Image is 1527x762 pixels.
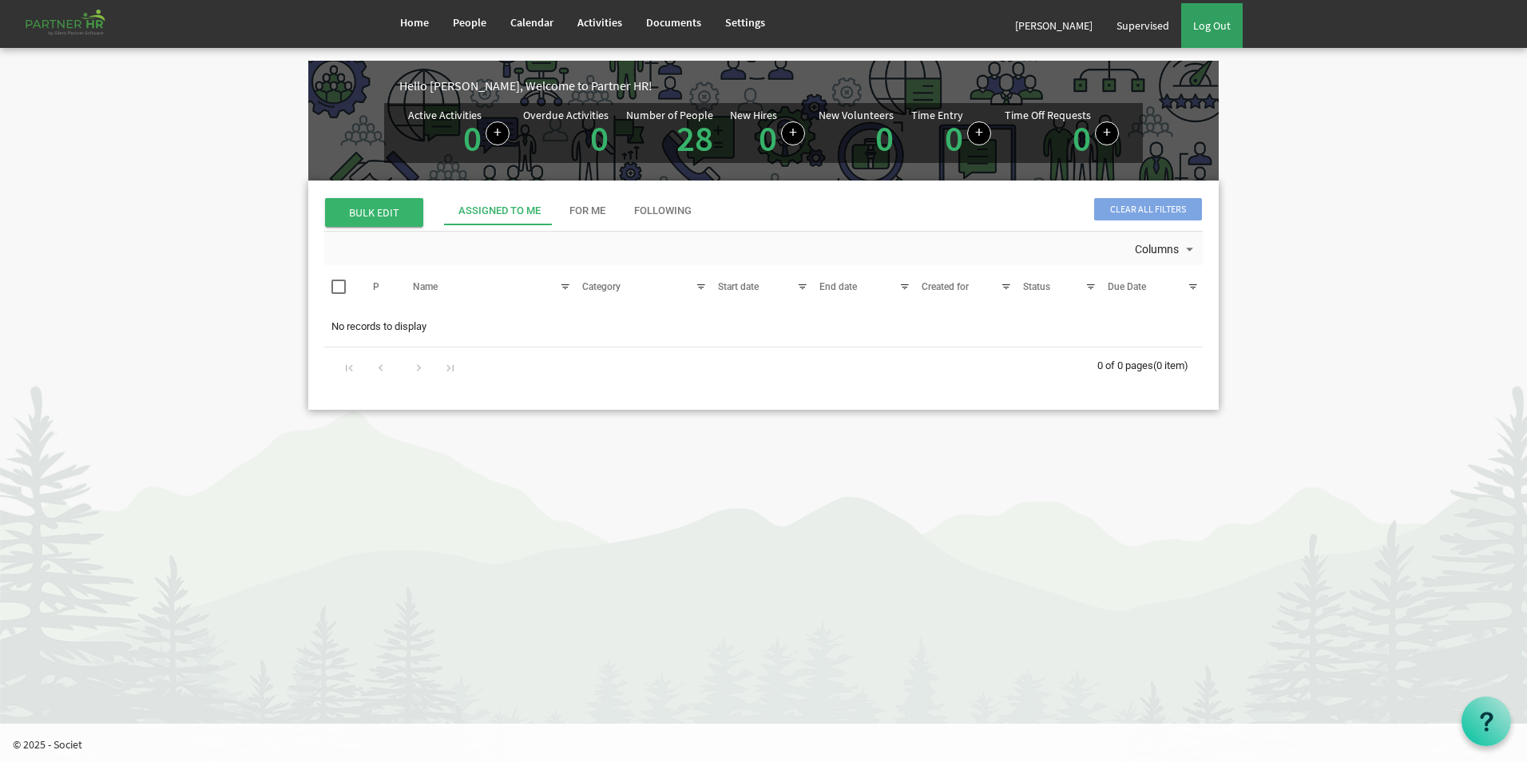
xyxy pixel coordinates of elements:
span: (0 item) [1153,359,1188,371]
span: Settings [725,15,765,30]
div: Volunteer hired in the last 7 days [819,109,898,157]
div: Hello [PERSON_NAME], Welcome to Partner HR! [399,77,1219,95]
div: Overdue Activities [523,109,609,121]
div: Number of active time off requests [1005,109,1119,157]
div: Assigned To Me [458,204,541,219]
a: 0 [463,116,482,161]
div: Activities assigned to you for which the Due Date is passed [523,109,613,157]
div: New Hires [730,109,777,121]
div: Following [634,204,692,219]
span: Clear all filters [1094,198,1202,220]
span: People [453,15,486,30]
a: Create a new time off request [1095,121,1119,145]
span: Columns [1133,240,1180,260]
span: Supervised [1116,18,1169,33]
div: Time Entry [911,109,963,121]
div: For Me [569,204,605,219]
div: Number of People [626,109,713,121]
span: Status [1023,281,1050,292]
a: Supervised [1105,3,1181,48]
a: 0 [945,116,963,161]
span: Home [400,15,429,30]
div: Number of active Activities in Partner HR [408,109,510,157]
div: Go to next page [408,355,430,378]
a: Log Out [1181,3,1243,48]
div: Go to first page [339,355,360,378]
div: Number of Time Entries [911,109,991,157]
span: P [373,281,379,292]
div: 0 of 0 pages (0 item) [1097,347,1203,381]
div: Total number of active people in Partner HR [626,109,717,157]
div: Columns [1132,232,1200,265]
span: Calendar [510,15,553,30]
span: Created for [922,281,969,292]
div: Active Activities [408,109,482,121]
span: Name [413,281,438,292]
div: People hired in the last 7 days [730,109,805,157]
span: End date [819,281,857,292]
a: 28 [676,116,713,161]
span: Activities [577,15,622,30]
button: Columns [1132,240,1200,260]
a: Create a new Activity [486,121,510,145]
a: 0 [759,116,777,161]
div: tab-header [444,196,1323,225]
div: Go to previous page [370,355,391,378]
a: Log hours [967,121,991,145]
div: Time Off Requests [1005,109,1091,121]
a: 0 [590,116,609,161]
a: 0 [875,116,894,161]
p: © 2025 - Societ [13,736,1527,752]
a: Add new person to Partner HR [781,121,805,145]
div: New Volunteers [819,109,894,121]
td: No records to display [324,312,1203,342]
div: Go to last page [439,355,461,378]
span: BULK EDIT [325,198,423,227]
span: Start date [718,281,759,292]
span: Category [582,281,621,292]
span: Due Date [1108,281,1146,292]
span: 0 of 0 pages [1097,359,1153,371]
a: [PERSON_NAME] [1003,3,1105,48]
a: 0 [1073,116,1091,161]
span: Documents [646,15,701,30]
